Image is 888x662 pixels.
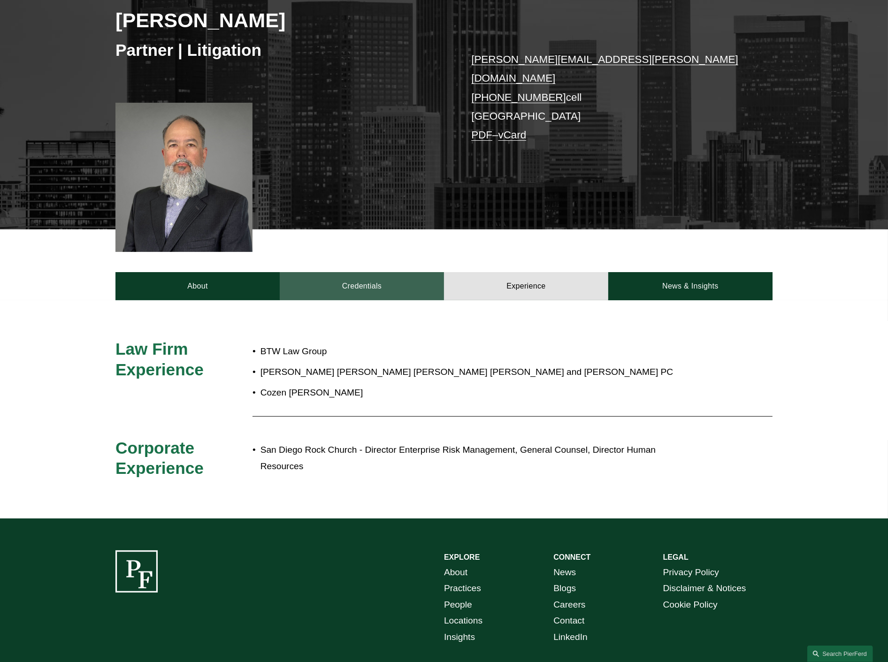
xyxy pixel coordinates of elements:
[260,442,690,474] p: San Diego Rock Church - Director Enterprise Risk Management, General Counsel, Director Human Reso...
[471,50,745,145] p: cell [GEOGRAPHIC_DATA] –
[663,553,689,561] strong: LEGAL
[663,580,746,597] a: Disclaimer & Notices
[553,564,576,581] a: News
[115,40,444,61] h3: Partner | Litigation
[444,580,481,597] a: Practices
[663,564,719,581] a: Privacy Policy
[115,8,444,32] h2: [PERSON_NAME]
[260,364,690,380] p: [PERSON_NAME] [PERSON_NAME] [PERSON_NAME] [PERSON_NAME] and [PERSON_NAME] PC
[608,272,773,300] a: News & Insights
[553,597,585,613] a: Careers
[553,629,588,646] a: LinkedIn
[444,553,480,561] strong: EXPLORE
[553,580,576,597] a: Blogs
[260,343,690,360] p: BTW Law Group
[444,613,482,629] a: Locations
[260,385,690,401] p: Cozen [PERSON_NAME]
[471,91,566,103] a: [PHONE_NUMBER]
[115,340,204,379] span: Law Firm Experience
[280,272,444,300] a: Credentials
[444,597,472,613] a: People
[115,272,280,300] a: About
[553,613,584,629] a: Contact
[471,53,738,84] a: [PERSON_NAME][EMAIL_ADDRESS][PERSON_NAME][DOMAIN_NAME]
[444,272,608,300] a: Experience
[807,646,873,662] a: Search this site
[444,564,467,581] a: About
[444,629,475,646] a: Insights
[498,129,527,141] a: vCard
[115,439,204,478] span: Corporate Experience
[553,553,590,561] strong: CONNECT
[663,597,718,613] a: Cookie Policy
[471,129,492,141] a: PDF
